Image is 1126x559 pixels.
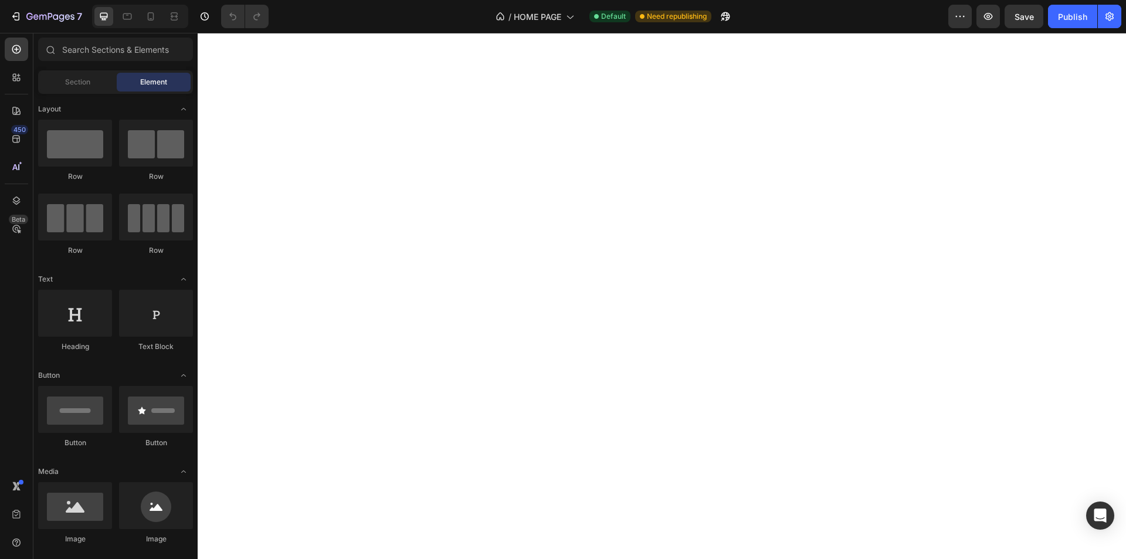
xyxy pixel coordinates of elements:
[1015,12,1034,22] span: Save
[5,5,87,28] button: 7
[119,245,193,256] div: Row
[38,370,60,381] span: Button
[1086,502,1114,530] div: Open Intercom Messenger
[38,466,59,477] span: Media
[38,38,193,61] input: Search Sections & Elements
[514,11,561,23] span: HOME PAGE
[601,11,626,22] span: Default
[119,341,193,352] div: Text Block
[38,341,112,352] div: Heading
[38,245,112,256] div: Row
[1058,11,1087,23] div: Publish
[119,171,193,182] div: Row
[174,100,193,118] span: Toggle open
[174,462,193,481] span: Toggle open
[9,215,28,224] div: Beta
[65,77,90,87] span: Section
[1005,5,1043,28] button: Save
[38,534,112,544] div: Image
[38,171,112,182] div: Row
[647,11,707,22] span: Need republishing
[140,77,167,87] span: Element
[198,33,1126,559] iframe: Design area
[38,438,112,448] div: Button
[77,9,82,23] p: 7
[174,270,193,289] span: Toggle open
[1048,5,1097,28] button: Publish
[119,438,193,448] div: Button
[11,125,28,134] div: 450
[221,5,269,28] div: Undo/Redo
[119,534,193,544] div: Image
[38,274,53,284] span: Text
[508,11,511,23] span: /
[38,104,61,114] span: Layout
[174,366,193,385] span: Toggle open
